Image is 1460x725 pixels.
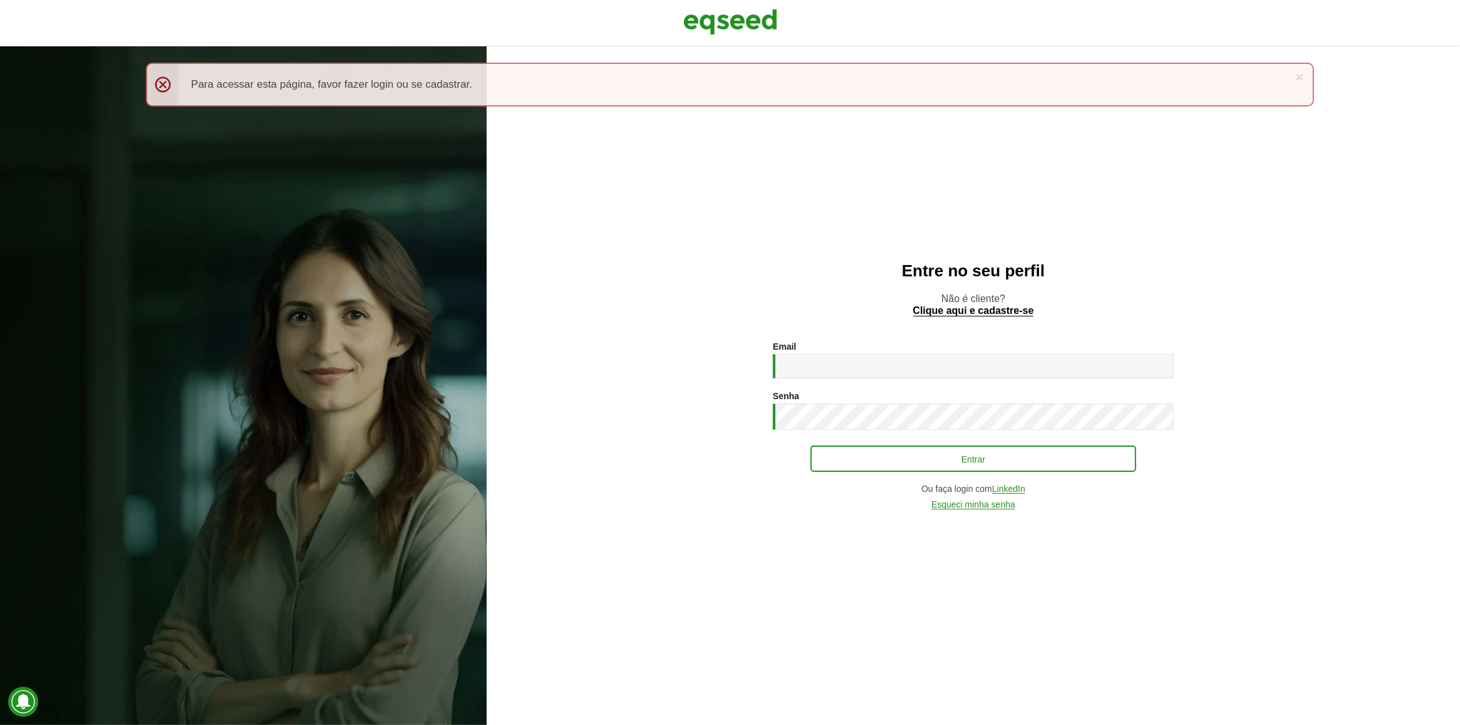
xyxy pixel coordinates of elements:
[931,500,1015,509] a: Esqueci minha senha
[512,262,1435,280] h2: Entre no seu perfil
[512,293,1435,316] p: Não é cliente?
[773,392,799,400] label: Senha
[146,63,1314,107] div: Para acessar esta página, favor fazer login ou se cadastrar.
[992,484,1025,494] a: LinkedIn
[810,446,1136,472] button: Entrar
[773,342,796,351] label: Email
[773,484,1174,494] div: Ou faça login com
[683,6,777,38] img: EqSeed Logo
[913,306,1034,316] a: Clique aqui e cadastre-se
[1296,70,1303,83] a: ×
